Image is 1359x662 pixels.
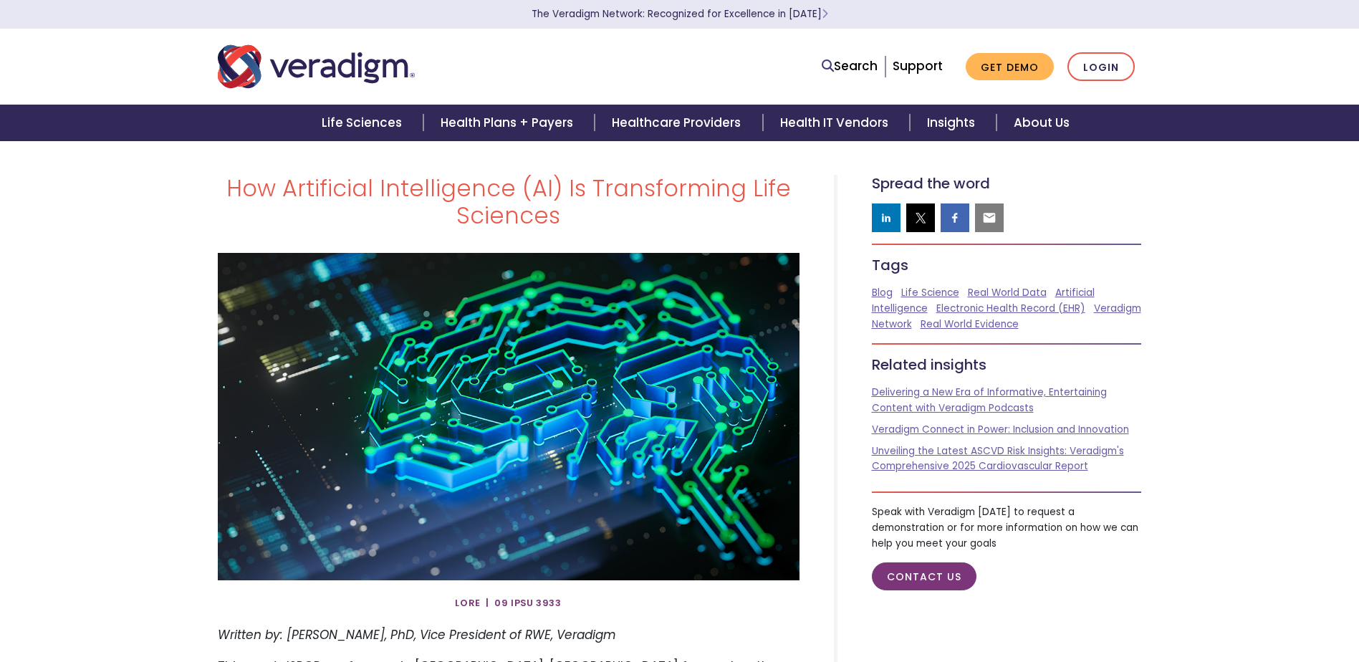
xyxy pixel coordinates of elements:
[872,444,1124,474] a: Unveiling the Latest ASCVD Risk Insights: Veradigm's Comprehensive 2025 Cardiovascular Report
[872,423,1129,436] a: Veradigm Connect in Power: Inclusion and Innovation
[423,105,595,141] a: Health Plans + Payers
[893,57,943,75] a: Support
[872,175,1142,192] h5: Spread the word
[872,385,1107,415] a: Delivering a New Era of Informative, Entertaining Content with Veradigm Podcasts
[822,57,878,76] a: Search
[872,504,1142,551] p: Speak with Veradigm [DATE] to request a demonstration or for more information on how we can help ...
[304,105,423,141] a: Life Sciences
[966,53,1054,81] a: Get Demo
[872,256,1142,274] h5: Tags
[913,211,928,225] img: twitter sharing button
[532,7,828,21] a: The Veradigm Network: Recognized for Excellence in [DATE]Learn More
[822,7,828,21] span: Learn More
[910,105,997,141] a: Insights
[901,286,959,299] a: Life Science
[218,43,415,90] img: Veradigm logo
[948,211,962,225] img: facebook sharing button
[872,562,976,590] a: Contact Us
[872,286,893,299] a: Blog
[763,105,910,141] a: Health IT Vendors
[455,592,561,615] span: Lore | 09 Ipsu 3933
[595,105,762,141] a: Healthcare Providers
[997,105,1087,141] a: About Us
[872,356,1142,373] h5: Related insights
[872,286,1095,315] a: Artificial Intelligence
[921,317,1019,331] a: Real World Evidence
[872,302,1141,331] a: Veradigm Network
[968,286,1047,299] a: Real World Data
[218,626,616,643] em: Written by: [PERSON_NAME], PhD, Vice President of RWE, Veradigm
[982,211,997,225] img: email sharing button
[879,211,893,225] img: linkedin sharing button
[1067,52,1135,82] a: Login
[218,175,799,230] h1: How Artificial Intelligence (AI) Is Transforming Life Sciences
[936,302,1085,315] a: Electronic Health Record (EHR)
